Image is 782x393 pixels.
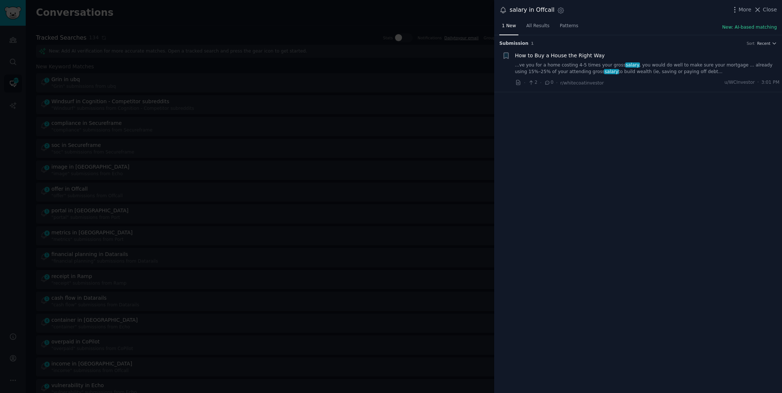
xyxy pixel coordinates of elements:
[731,6,752,14] button: More
[499,40,528,47] span: Submission
[722,24,777,31] button: New: AI-based matching
[747,41,755,46] div: Sort
[524,79,525,87] span: ·
[724,79,754,86] span: u/WCInvestor
[557,20,581,35] a: Patterns
[556,79,558,87] span: ·
[757,41,770,46] span: Recent
[757,41,777,46] button: Recent
[560,80,604,86] span: r/whitecoatinvestor
[754,6,777,14] button: Close
[510,6,554,15] div: salary in Offcall
[515,62,780,75] a: ...ve you for a home costing 4-5 times your grosssalary, you would do well to make sure your mort...
[528,79,537,86] span: 2
[625,62,640,68] span: salary
[560,23,578,29] span: Patterns
[499,20,518,35] a: 1 New
[739,6,752,14] span: More
[544,79,553,86] span: 0
[757,79,759,86] span: ·
[531,41,533,46] span: 1
[502,23,516,29] span: 1 New
[763,6,777,14] span: Close
[515,52,605,60] a: How to Buy a House the Right Way
[524,20,552,35] a: All Results
[604,69,619,74] span: salary
[526,23,549,29] span: All Results
[761,79,779,86] span: 3:01 PM
[540,79,542,87] span: ·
